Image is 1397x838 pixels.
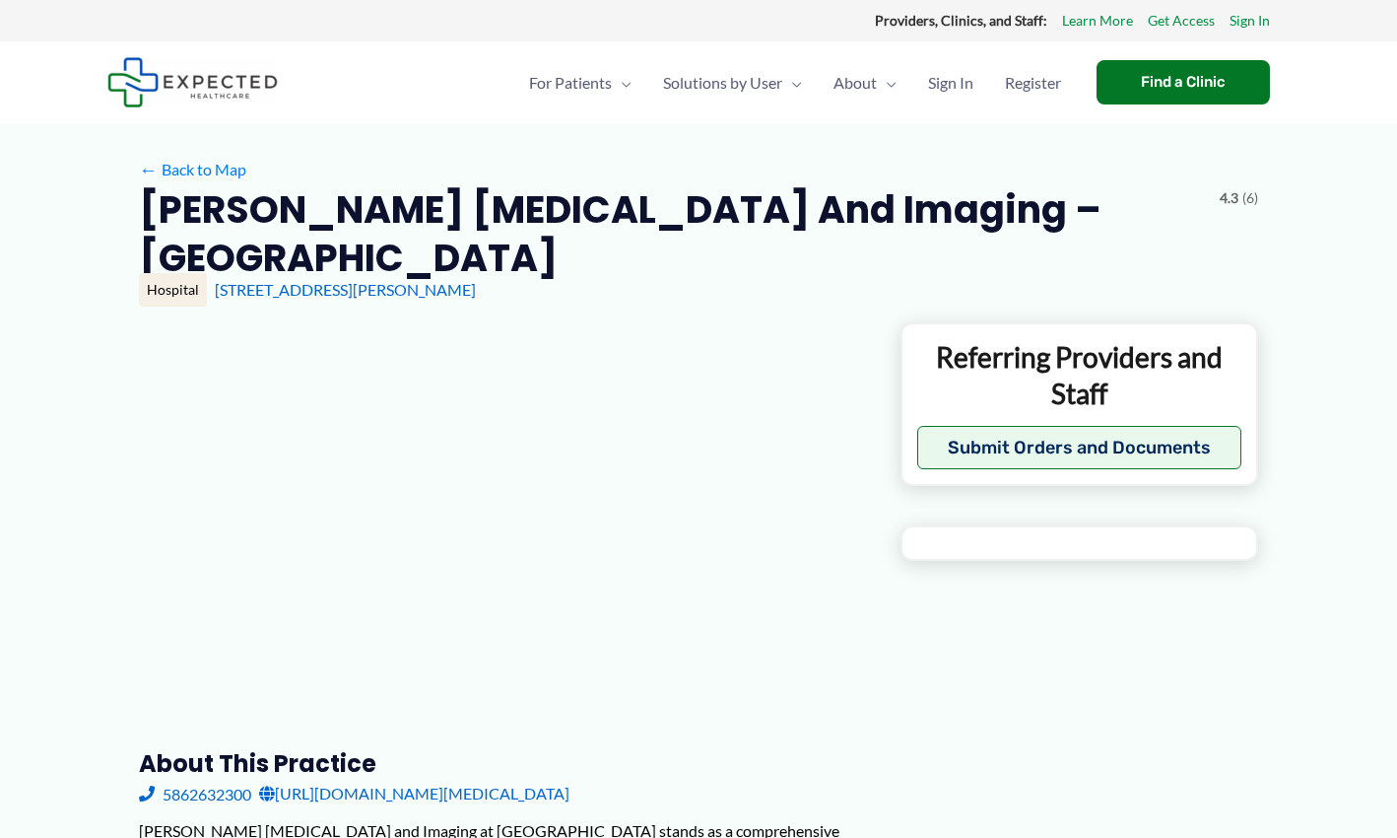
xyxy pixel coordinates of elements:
[647,48,818,117] a: Solutions by UserMenu Toggle
[833,48,877,117] span: About
[513,48,1077,117] nav: Primary Site Navigation
[1005,48,1061,117] span: Register
[107,57,278,107] img: Expected Healthcare Logo - side, dark font, small
[1097,60,1270,105] a: Find a Clinic
[139,748,869,779] h3: About this practice
[875,12,1047,29] strong: Providers, Clinics, and Staff:
[912,48,989,117] a: Sign In
[818,48,912,117] a: AboutMenu Toggle
[259,779,569,808] a: [URL][DOMAIN_NAME][MEDICAL_DATA]
[139,160,158,178] span: ←
[1230,8,1270,34] a: Sign In
[139,273,207,307] div: Hospital
[215,280,476,299] a: [STREET_ADDRESS][PERSON_NAME]
[877,48,897,117] span: Menu Toggle
[139,185,1204,283] h2: [PERSON_NAME] [MEDICAL_DATA] and Imaging – [GEOGRAPHIC_DATA]
[612,48,632,117] span: Menu Toggle
[663,48,782,117] span: Solutions by User
[139,779,251,808] a: 5862632300
[513,48,647,117] a: For PatientsMenu Toggle
[1148,8,1215,34] a: Get Access
[1220,185,1238,211] span: 4.3
[139,155,246,184] a: ←Back to Map
[529,48,612,117] span: For Patients
[782,48,802,117] span: Menu Toggle
[989,48,1077,117] a: Register
[917,339,1241,411] p: Referring Providers and Staff
[928,48,973,117] span: Sign In
[917,426,1241,469] button: Submit Orders and Documents
[1242,185,1258,211] span: (6)
[1062,8,1133,34] a: Learn More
